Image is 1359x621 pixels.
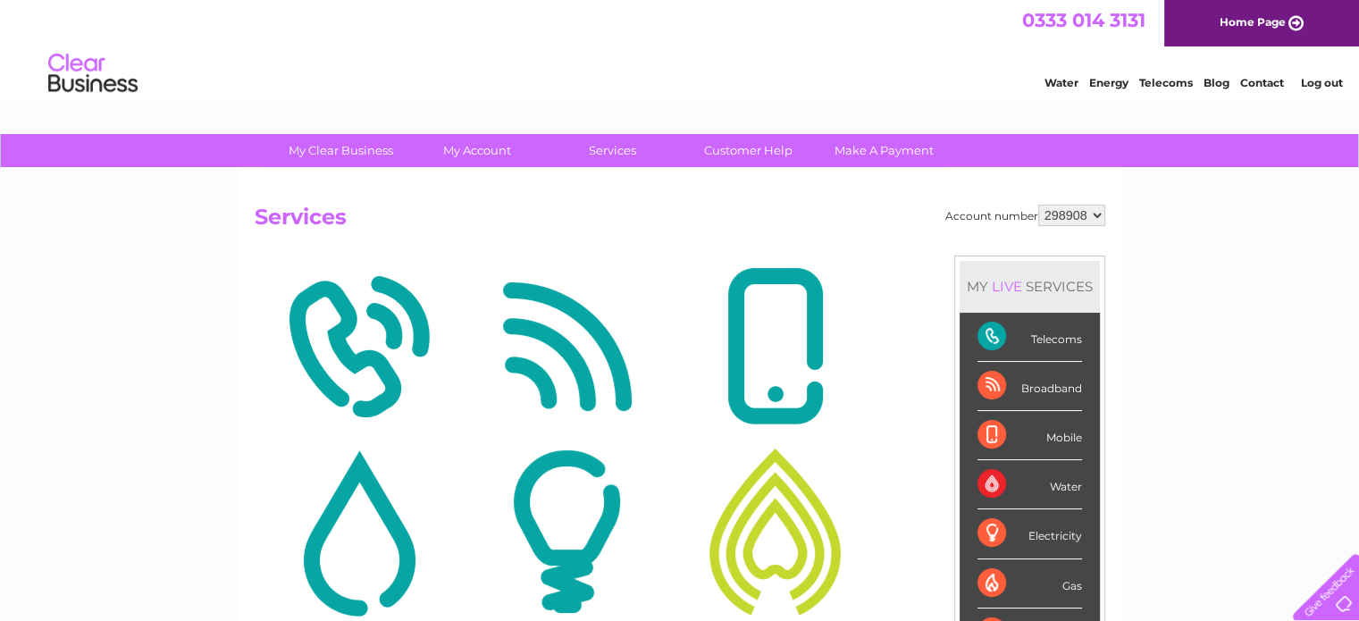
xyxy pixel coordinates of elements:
[467,445,667,618] img: Electricity
[675,134,822,167] a: Customer Help
[675,445,875,618] img: Gas
[259,445,458,618] img: Water
[255,205,1105,239] h2: Services
[1022,9,1145,31] a: 0333 014 3131
[47,46,138,101] img: logo.png
[977,411,1082,460] div: Mobile
[267,134,415,167] a: My Clear Business
[1139,76,1193,89] a: Telecoms
[977,559,1082,608] div: Gas
[4,10,849,87] div: Clear Business is a trading name of Verastar Limited (registered in [GEOGRAPHIC_DATA] No. 3667643...
[403,134,550,167] a: My Account
[539,134,686,167] a: Services
[977,460,1082,509] div: Water
[675,260,875,433] img: Mobile
[1089,76,1128,89] a: Energy
[259,260,458,433] img: Telecoms
[1240,76,1284,89] a: Contact
[977,509,1082,558] div: Electricity
[810,134,958,167] a: Make A Payment
[988,278,1026,295] div: LIVE
[1204,76,1229,89] a: Blog
[960,261,1100,312] div: MY SERVICES
[977,313,1082,362] div: Telecoms
[1044,76,1078,89] a: Water
[1300,76,1342,89] a: Log out
[467,260,667,433] img: Broadband
[945,205,1105,226] div: Account number
[977,362,1082,411] div: Broadband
